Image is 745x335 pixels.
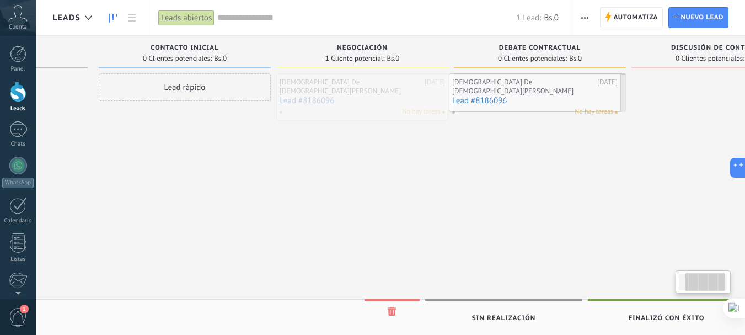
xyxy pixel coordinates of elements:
span: No hay nada asignado [442,111,445,114]
span: Bs.0 [214,55,227,62]
span: 1 [20,305,29,313]
span: 1 Cliente potencial: [325,55,385,62]
div: WhatsApp [2,178,34,188]
span: Bs.0 [544,13,558,23]
span: 0 Clientes potenciales: [143,55,212,62]
span: Bs.0 [387,55,399,62]
div: Panel [2,66,34,73]
span: No hay tareas [402,107,441,117]
div: Calendario [2,217,34,225]
div: Lead rápido [99,73,271,101]
div: Chats [2,141,34,148]
span: Nuevo lead [680,8,723,28]
span: Contacto inicial [151,44,219,52]
span: Automatiza [613,8,658,28]
span: 0 Clientes potenciales: [498,55,567,62]
div: [DATE] [597,78,618,95]
div: Negociación [282,44,443,54]
span: Debate contractual [499,44,581,52]
span: 0 Clientes potenciales: [676,55,744,62]
div: Leads [2,105,34,113]
div: Contacto inicial [104,44,265,54]
span: Bs.0 [569,55,582,62]
span: No hay tareas [575,107,613,117]
div: [DEMOGRAPHIC_DATA] De [DEMOGRAPHIC_DATA][PERSON_NAME] [452,78,594,95]
span: Cuenta [9,24,27,31]
span: 1 Lead: [516,13,541,23]
span: No hay nada asignado [615,111,618,114]
a: Automatiza [600,7,663,28]
div: Leads abiertos [158,10,215,26]
a: Lead #8186096 [280,96,445,105]
span: Negociación [337,44,388,52]
div: [DATE] [425,78,445,95]
a: Nuevo lead [668,7,728,28]
div: Listas [2,256,34,263]
span: Leads [52,13,81,23]
div: Debate contractual [459,44,620,54]
div: [DEMOGRAPHIC_DATA] De [DEMOGRAPHIC_DATA][PERSON_NAME] [280,78,422,95]
a: Lead #8186096 [452,96,618,105]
